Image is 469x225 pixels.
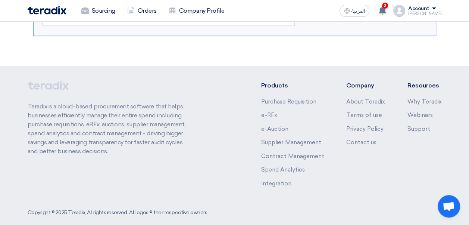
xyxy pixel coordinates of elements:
[346,125,384,132] a: Privacy Policy
[408,12,442,16] div: [PERSON_NAME]
[340,5,369,17] button: العربية
[351,9,365,14] span: العربية
[261,166,304,173] a: Spend Analytics
[407,111,433,118] a: Webinars
[121,3,163,19] a: Orders
[261,81,324,90] li: Products
[261,125,288,132] a: e-Auction
[261,111,277,118] a: e-RFx
[346,139,376,145] a: Contact us
[393,5,405,17] img: profile_test.png
[75,3,121,19] a: Sourcing
[346,81,385,90] li: Company
[28,208,208,216] div: Copyright © 2025 Teradix, All rights reserved. All logos © their respective owners.
[28,6,66,15] img: Teradix logo
[261,98,316,105] a: Purchase Requisition
[407,98,442,105] a: Why Teradix
[261,139,321,145] a: Supplier Management
[438,195,460,218] a: Open chat
[382,3,388,9] span: 2
[407,125,430,132] a: Support
[346,98,385,105] a: About Teradix
[346,111,382,118] a: Terms of use
[28,102,193,155] p: Teradix is a cloud-based procurement software that helps businesses efficiently manage their enti...
[407,81,442,90] li: Resources
[408,6,429,12] div: Account
[261,180,291,187] a: Integration
[261,152,324,159] a: Contract Management
[163,3,231,19] a: Company Profile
